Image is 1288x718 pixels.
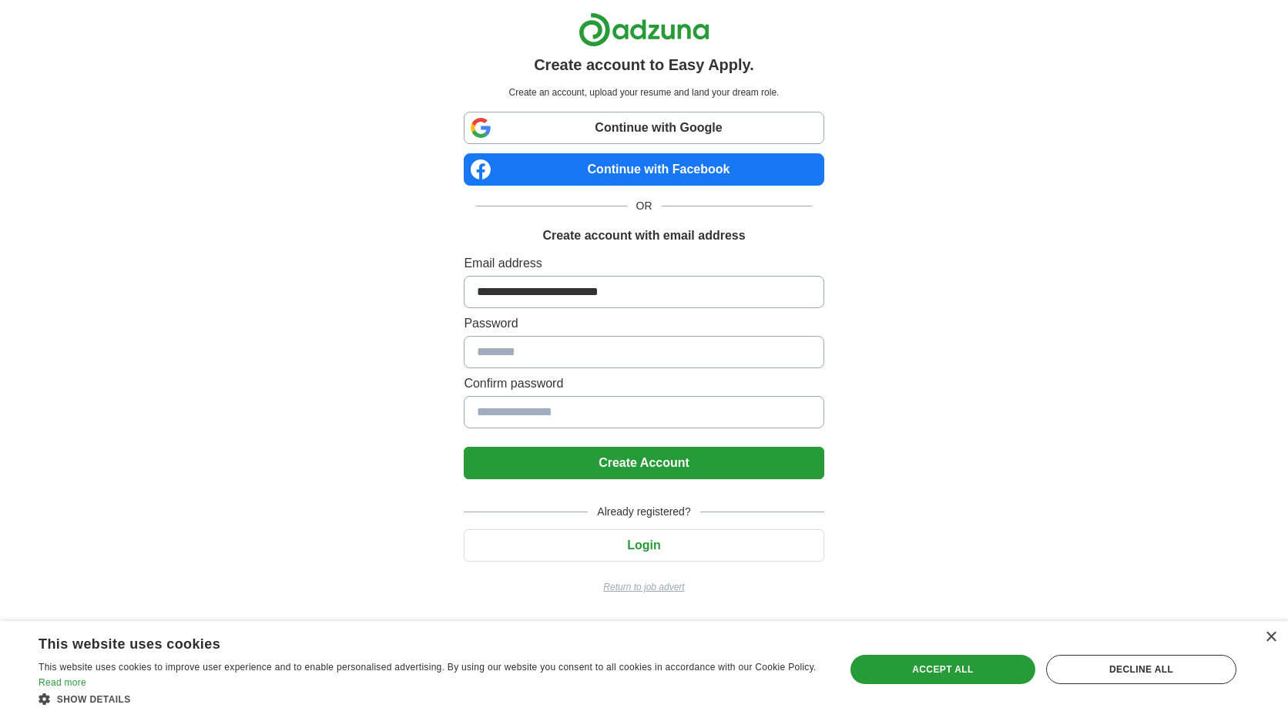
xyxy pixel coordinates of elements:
[39,677,86,688] a: Read more, opens a new window
[39,691,820,706] div: Show details
[464,447,823,479] button: Create Account
[39,662,817,673] span: This website uses cookies to improve user experience and to enable personalised advertising. By u...
[464,254,823,273] label: Email address
[464,580,823,594] a: Return to job advert
[39,630,782,653] div: This website uses cookies
[57,694,131,705] span: Show details
[579,12,709,47] img: Adzuna logo
[464,112,823,144] a: Continue with Google
[464,538,823,552] a: Login
[588,504,699,520] span: Already registered?
[464,529,823,562] button: Login
[534,53,754,76] h1: Create account to Easy Apply.
[464,153,823,186] a: Continue with Facebook
[627,198,662,214] span: OR
[850,655,1036,684] div: Accept all
[542,226,745,245] h1: Create account with email address
[464,314,823,333] label: Password
[1046,655,1236,684] div: Decline all
[464,374,823,393] label: Confirm password
[1265,632,1276,643] div: Close
[467,86,820,99] p: Create an account, upload your resume and land your dream role.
